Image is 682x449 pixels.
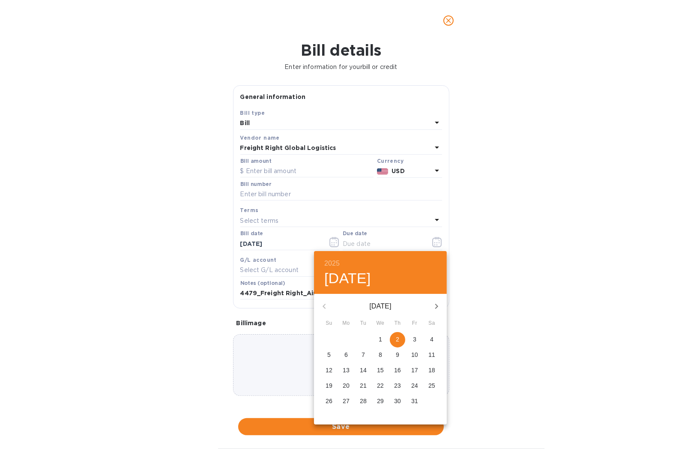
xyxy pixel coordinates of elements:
[390,347,405,363] button: 9
[413,335,416,344] p: 3
[321,347,337,363] button: 5
[407,363,422,378] button: 17
[428,366,435,374] p: 18
[394,366,401,374] p: 16
[390,378,405,394] button: 23
[360,381,367,390] p: 21
[373,363,388,378] button: 15
[407,319,422,328] span: Fr
[343,397,350,405] p: 27
[411,397,418,405] p: 31
[373,332,388,347] button: 1
[411,366,418,374] p: 17
[326,366,332,374] p: 12
[321,394,337,409] button: 26
[373,378,388,394] button: 22
[373,347,388,363] button: 8
[356,394,371,409] button: 28
[407,394,422,409] button: 31
[377,397,384,405] p: 29
[373,319,388,328] span: We
[326,381,332,390] p: 19
[373,394,388,409] button: 29
[321,378,337,394] button: 19
[390,332,405,347] button: 2
[356,347,371,363] button: 7
[344,350,348,359] p: 6
[327,350,331,359] p: 5
[428,381,435,390] p: 25
[360,397,367,405] p: 28
[377,366,384,374] p: 15
[324,269,371,287] button: [DATE]
[407,332,422,347] button: 3
[360,366,367,374] p: 14
[390,363,405,378] button: 16
[356,363,371,378] button: 14
[377,381,384,390] p: 22
[321,363,337,378] button: 12
[362,350,365,359] p: 7
[356,319,371,328] span: Tu
[390,319,405,328] span: Th
[379,350,382,359] p: 8
[338,347,354,363] button: 6
[407,347,422,363] button: 10
[394,397,401,405] p: 30
[411,381,418,390] p: 24
[424,363,440,378] button: 18
[379,335,382,344] p: 1
[356,378,371,394] button: 21
[428,350,435,359] p: 11
[430,335,434,344] p: 4
[338,319,354,328] span: Mo
[424,332,440,347] button: 4
[335,301,426,311] p: [DATE]
[338,394,354,409] button: 27
[324,257,340,269] button: 2025
[390,394,405,409] button: 30
[338,378,354,394] button: 20
[407,378,422,394] button: 24
[424,319,440,328] span: Sa
[424,378,440,394] button: 25
[326,397,332,405] p: 26
[396,335,399,344] p: 2
[343,366,350,374] p: 13
[411,350,418,359] p: 10
[321,319,337,328] span: Su
[338,363,354,378] button: 13
[343,381,350,390] p: 20
[394,381,401,390] p: 23
[424,347,440,363] button: 11
[396,350,399,359] p: 9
